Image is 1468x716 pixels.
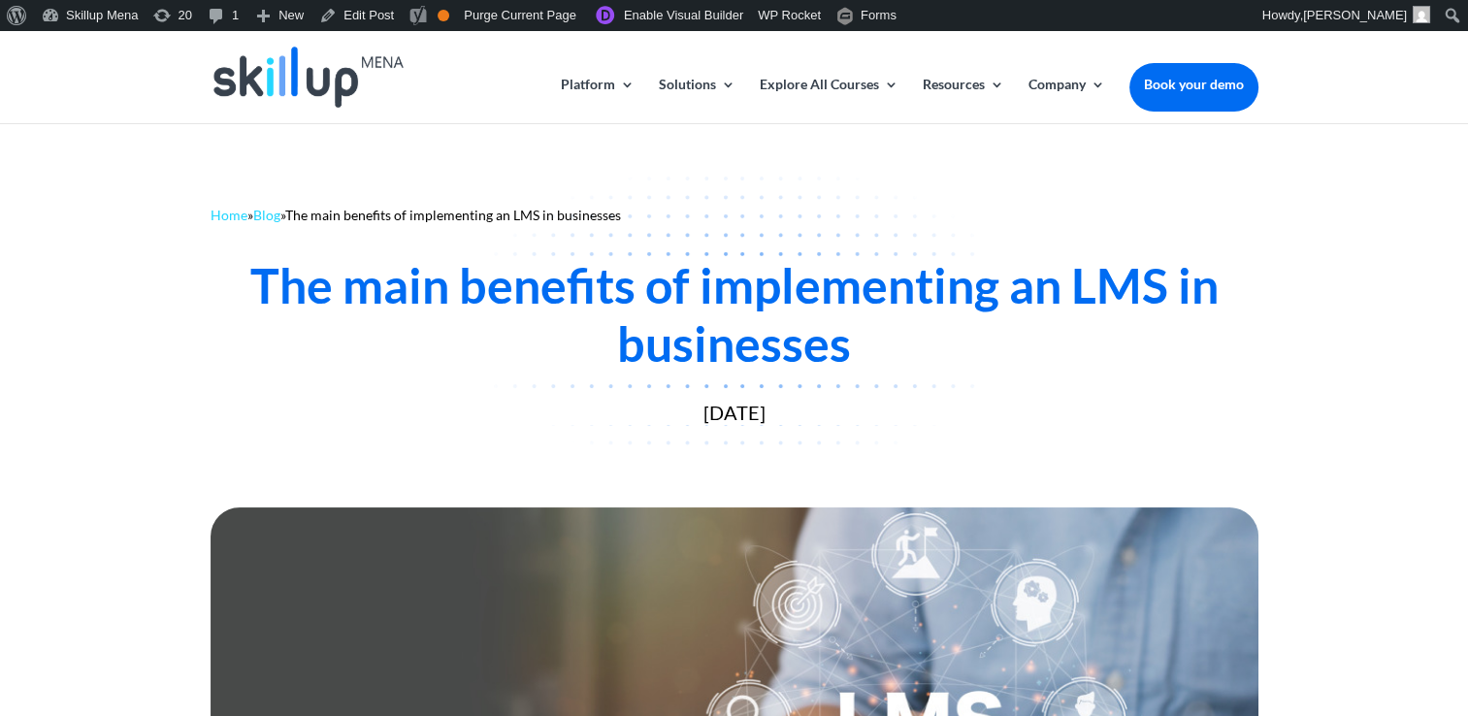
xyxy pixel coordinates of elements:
div: [DATE] [211,402,1258,424]
span: » » [211,207,621,223]
div: The main benefits of implementing an LMS in businesses [211,256,1258,373]
a: Resources [923,78,1004,123]
img: Skillup Mena [213,47,404,108]
div: OK [438,10,449,21]
a: Company [1028,78,1105,123]
a: Platform [561,78,635,123]
iframe: Chat Widget [1145,506,1468,716]
span: The main benefits of implementing an LMS in businesses [285,207,621,223]
a: Blog [253,207,280,223]
a: Home [211,207,247,223]
span: [PERSON_NAME] [1303,8,1407,22]
a: Book your demo [1129,63,1258,106]
a: Explore All Courses [760,78,898,123]
a: Solutions [659,78,735,123]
